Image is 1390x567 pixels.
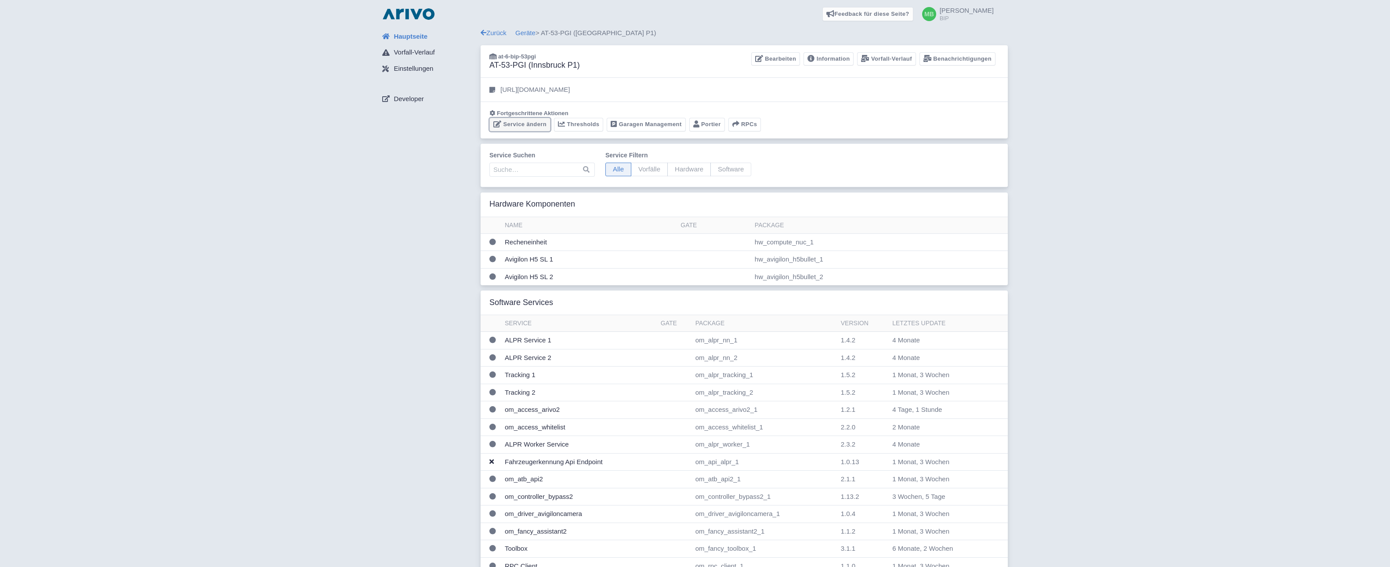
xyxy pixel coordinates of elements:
[501,233,677,251] td: Recheneinheit
[489,298,553,308] h3: Software Services
[515,29,536,36] a: Geräte
[489,118,550,131] a: Service ändern
[692,401,837,419] td: om_access_arivo2_1
[889,384,989,401] td: 1 Monat, 3 Wochen
[501,453,657,471] td: Fahrzeugerkennung Api Endpoint
[841,406,855,413] span: 1.2.1
[692,332,837,349] td: om_alpr_nn_1
[841,440,855,448] span: 2.3.2
[889,453,989,471] td: 1 Monat, 3 Wochen
[751,233,1008,251] td: hw_compute_nuc_1
[692,505,837,523] td: om_driver_avigiloncamera_1
[841,389,855,396] span: 1.5.2
[692,384,837,401] td: om_alpr_tracking_2
[498,53,536,60] span: at-6-bip-53pgi
[841,336,855,344] span: 1.4.2
[607,118,685,131] a: Garagen Management
[489,163,595,177] input: Suche…
[501,540,657,558] td: Toolbox
[841,510,855,517] span: 1.0.4
[501,349,657,367] td: ALPR Service 2
[631,163,668,176] span: Vorfälle
[689,118,725,131] a: Portier
[841,493,859,500] span: 1.13.2
[501,401,657,419] td: om_access_arivo2
[501,436,657,454] td: ALPR Worker Service
[501,384,657,401] td: Tracking 2
[804,52,854,66] a: Information
[501,488,657,505] td: om_controller_bypass2
[889,332,989,349] td: 4 Monate
[692,540,837,558] td: om_fancy_toolbox_1
[841,458,859,465] span: 1.0.13
[841,475,855,483] span: 2.1.1
[501,217,677,234] th: Name
[692,315,837,332] th: Package
[857,52,916,66] a: Vorfall-Verlauf
[375,61,481,77] a: Einstellungen
[889,505,989,523] td: 1 Monat, 3 Wochen
[692,523,837,540] td: om_fancy_assistant2_1
[889,523,989,540] td: 1 Monat, 3 Wochen
[889,436,989,454] td: 4 Monate
[751,251,1008,269] td: hw_avigilon_h5bullet_1
[394,47,434,58] span: Vorfall-Verlauf
[692,418,837,436] td: om_access_whitelist_1
[889,471,989,488] td: 1 Monat, 3 Wochen
[889,401,989,419] td: 4 Tage, 1 Stunde
[822,7,913,21] a: Feedback für diese Seite?
[692,367,837,384] td: om_alpr_tracking_1
[889,418,989,436] td: 2 Monate
[677,217,751,234] th: Gate
[489,61,580,70] h3: AT-53-PGI (Innsbruck P1)
[667,163,711,176] span: Hardware
[501,471,657,488] td: om_atb_api2
[841,423,855,431] span: 2.2.0
[889,540,989,558] td: 6 Monate, 2 Wochen
[375,28,481,45] a: Hauptseite
[605,163,631,176] span: Alle
[940,15,994,21] small: BIP
[841,354,855,361] span: 1.4.2
[692,349,837,367] td: om_alpr_nn_2
[605,151,751,160] label: Service filtern
[501,332,657,349] td: ALPR Service 1
[692,453,837,471] td: om_api_alpr_1
[501,418,657,436] td: om_access_whitelist
[554,118,603,131] a: Thresholds
[501,251,677,269] td: Avigilon H5 SL 1
[710,163,751,176] span: Software
[889,315,989,332] th: Letztes Update
[497,110,568,116] span: Fortgeschrittene Aktionen
[940,7,994,14] span: [PERSON_NAME]
[841,371,855,378] span: 1.5.2
[692,471,837,488] td: om_atb_api2_1
[919,52,995,66] a: Benachrichtigungen
[841,545,855,552] span: 3.1.1
[501,523,657,540] td: om_fancy_assistant2
[889,488,989,505] td: 3 Wochen, 5 Tage
[489,200,575,209] h3: Hardware Komponenten
[375,44,481,61] a: Vorfall-Verlauf
[837,315,889,332] th: Version
[889,367,989,384] td: 1 Monat, 3 Wochen
[692,488,837,505] td: om_controller_bypass2_1
[394,32,427,42] span: Hauptseite
[657,315,692,332] th: Gate
[751,268,1008,285] td: hw_avigilon_h5bullet_2
[481,29,507,36] a: Zurück
[751,217,1008,234] th: Package
[751,52,800,66] a: Bearbeiten
[501,268,677,285] td: Avigilon H5 SL 2
[380,7,437,21] img: logo
[692,436,837,454] td: om_alpr_worker_1
[375,91,481,107] a: Developer
[841,527,855,535] span: 1.1.2
[889,349,989,367] td: 4 Monate
[481,28,1008,38] div: > AT-53-PGI ([GEOGRAPHIC_DATA] P1)
[500,85,570,95] p: [URL][DOMAIN_NAME]
[728,118,761,131] button: RPCs
[489,151,595,160] label: Service suchen
[501,367,657,384] td: Tracking 1
[917,7,994,21] a: [PERSON_NAME] BIP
